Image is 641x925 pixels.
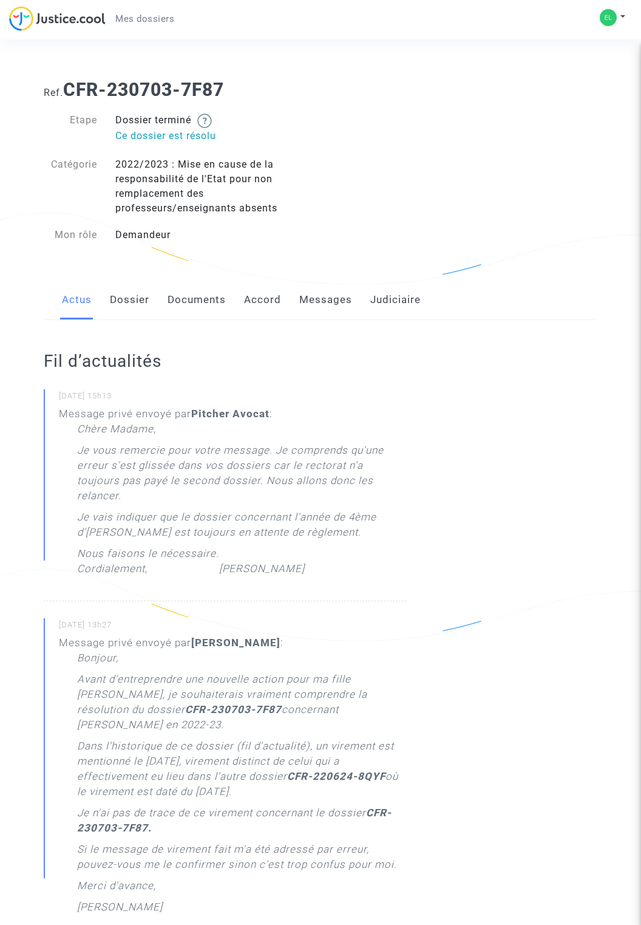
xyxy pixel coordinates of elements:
[77,899,163,921] p: [PERSON_NAME]
[77,443,406,510] p: Je vous remercie pour votre message. Je comprends qu'une erreur s'est glissée dans vos dossiers c...
[370,280,421,320] a: Judiciaire
[59,406,406,582] div: Message privé envoyé par :
[106,10,184,28] a: Mes dossiers
[77,805,406,842] p: Je n'ai pas de trace de ce virement concernant le dossier
[106,228,320,242] div: Demandeur
[191,637,280,649] b: [PERSON_NAME]
[35,113,106,145] div: Etape
[44,350,406,372] h2: Fil d’actualités
[168,280,226,320] a: Documents
[59,391,406,406] small: [DATE] 15h13
[77,842,406,878] p: Si le message de virement fait m'a été adressé par erreur, pouvez-vous me le confirmer sinon c'es...
[77,672,406,739] p: Avant d'entreprendre une nouvelle action pour ma fille [PERSON_NAME], je souhaiterais vraiment co...
[219,561,305,582] p: [PERSON_NAME]
[77,422,156,443] p: Chère Madame,
[106,113,320,145] div: Dossier terminé
[244,280,281,320] a: Accord
[77,546,219,582] p: Nous faisons le nécessaire. Cordialement,
[110,280,149,320] a: Dossier
[9,6,106,31] img: jc-logo.svg
[185,703,282,715] strong: CFR-230703-7F87
[63,79,224,100] b: CFR-230703-7F87
[115,13,174,24] span: Mes dossiers
[106,157,320,216] div: 2022/2023 : Mise en cause de la responsabilité de l'Etat pour non remplacement des professeurs/en...
[115,128,311,143] p: Ce dossier est résolu
[59,635,406,921] div: Message privé envoyé par :
[299,280,352,320] a: Messages
[77,510,406,546] p: Je vais indiquer que le dossier concernant l'année de 4ème d'[PERSON_NAME] est toujours en attent...
[197,114,212,128] img: help.svg
[62,280,92,320] a: Actus
[44,87,63,98] span: Ref.
[287,770,385,782] strong: CFR-220624-8QYF
[59,620,406,635] small: [DATE] 13h27
[77,878,156,899] p: Merci d'avance,
[35,157,106,216] div: Catégorie
[77,739,406,805] p: Dans l'historique de ce dossier (fil d'actualité), un virement est mentionné le [DATE], virement ...
[77,650,118,672] p: Bonjour,
[600,9,617,26] img: 58d959cee4dc2234f07920d1fe5e5f93
[35,228,106,242] div: Mon rôle
[191,408,270,420] b: Pitcher Avocat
